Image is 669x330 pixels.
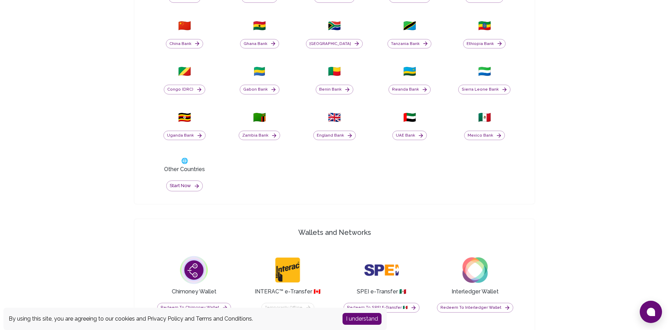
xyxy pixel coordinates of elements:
[357,287,406,296] h3: SPEI e-Transfer 🇲🇽
[640,301,662,323] button: Open chat window
[164,85,205,94] button: Congo (DRC)
[177,253,212,287] img: dollar globe
[343,313,382,325] button: Accept cookies
[172,287,216,296] h3: Chimoney Wallet
[344,303,420,313] button: Redeem to SPEI e-Transfer 🇲🇽
[306,39,363,49] button: [GEOGRAPHIC_DATA]
[137,228,532,237] h4: Wallets and Networks
[328,20,341,32] span: 🇿🇦
[164,165,205,174] h3: Other Countries
[458,253,493,287] img: dollar globe
[196,315,252,322] a: Terms and Conditions
[181,157,188,165] span: 🌐
[239,131,280,140] button: Zambia Bank
[364,253,399,287] img: dollar globe
[452,287,499,296] h3: Interledger Wallet
[253,111,266,124] span: 🇿🇲
[387,39,431,49] button: Tanzania Bank
[163,131,206,140] button: Uganda Bank
[157,303,231,313] button: Redeem to Chimoney Wallet
[178,65,191,78] span: 🇨🇬
[316,85,353,94] button: Benin Bank
[240,85,279,94] button: Gabon Bank
[437,303,513,313] button: Redeem to Interledger Wallet
[166,181,203,191] button: Start now
[403,111,416,124] span: 🇦🇪
[253,20,266,32] span: 🇬🇭
[403,20,416,32] span: 🇹🇿
[403,65,416,78] span: 🇷🇼
[255,287,321,296] h3: INTERAC™ e-Transfer 🇨🇦
[147,315,183,322] a: Privacy Policy
[392,131,427,140] button: UAE Bank
[270,253,305,287] img: dollar globe
[178,111,191,124] span: 🇺🇬
[328,65,341,78] span: 🇧🇯
[328,111,341,124] span: 🇬🇧
[178,20,191,32] span: 🇨🇳
[478,65,491,78] span: 🇸🇱
[313,131,356,140] button: England Bank
[458,85,510,94] button: Sierra Leone Bank
[389,85,431,94] button: Rwanda Bank
[253,65,266,78] span: 🇬🇦
[478,111,491,124] span: 🇲🇽
[240,39,279,49] button: Ghana Bank
[463,39,506,49] button: Ethiopia Bank
[166,39,203,49] button: China Bank
[464,131,505,140] button: Mexico Bank
[9,315,332,323] div: By using this site, you are agreeing to our cookies and and .
[478,20,491,32] span: 🇪🇹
